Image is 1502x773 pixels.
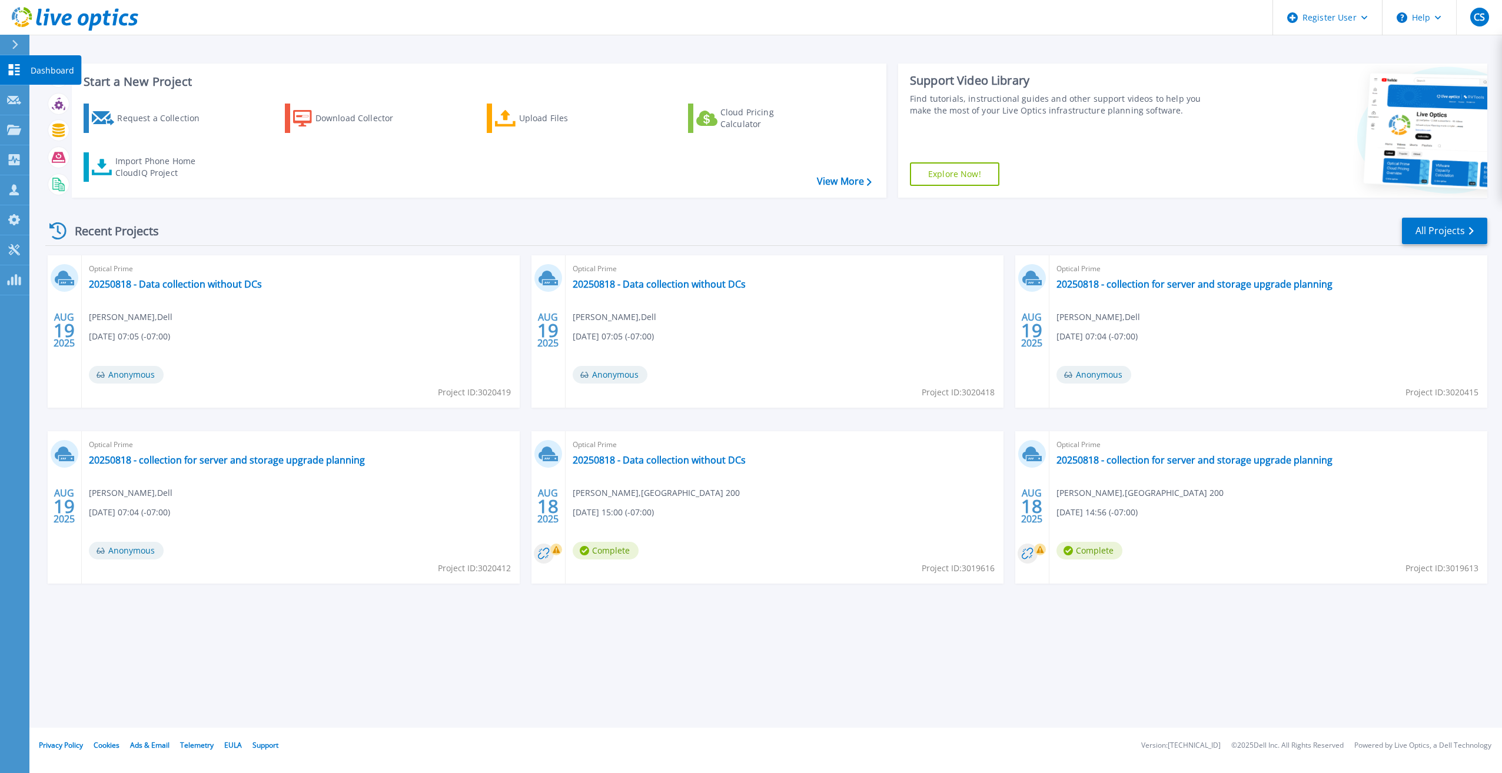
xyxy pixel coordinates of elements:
[1021,325,1042,335] span: 19
[53,485,75,528] div: AUG 2025
[1056,366,1131,384] span: Anonymous
[573,438,996,451] span: Optical Prime
[910,162,999,186] a: Explore Now!
[180,740,214,750] a: Telemetry
[573,262,996,275] span: Optical Prime
[1021,309,1043,352] div: AUG 2025
[910,73,1214,88] div: Support Video Library
[438,562,511,575] span: Project ID: 3020412
[1056,278,1332,290] a: 20250818 - collection for server and storage upgrade planning
[537,325,559,335] span: 19
[1056,311,1140,324] span: [PERSON_NAME] , Dell
[537,501,559,511] span: 18
[1402,218,1487,244] a: All Projects
[45,216,175,245] div: Recent Projects
[1056,487,1224,499] span: [PERSON_NAME] , [GEOGRAPHIC_DATA] 200
[89,262,513,275] span: Optical Prime
[31,55,74,86] p: Dashboard
[89,454,365,466] a: 20250818 - collection for server and storage upgrade planning
[315,106,410,130] div: Download Collector
[115,155,207,179] div: Import Phone Home CloudIQ Project
[53,309,75,352] div: AUG 2025
[519,106,613,130] div: Upload Files
[1231,742,1344,749] li: © 2025 Dell Inc. All Rights Reserved
[573,454,746,466] a: 20250818 - Data collection without DCs
[130,740,170,750] a: Ads & Email
[573,487,740,499] span: [PERSON_NAME] , [GEOGRAPHIC_DATA] 200
[1056,330,1138,343] span: [DATE] 07:04 (-07:00)
[89,506,170,519] span: [DATE] 07:04 (-07:00)
[89,542,164,559] span: Anonymous
[1021,485,1043,528] div: AUG 2025
[117,106,211,130] div: Request a Collection
[54,501,75,511] span: 19
[84,75,871,88] h3: Start a New Project
[573,542,639,559] span: Complete
[285,104,416,133] a: Download Collector
[89,330,170,343] span: [DATE] 07:05 (-07:00)
[1056,454,1332,466] a: 20250818 - collection for server and storage upgrade planning
[573,278,746,290] a: 20250818 - Data collection without DCs
[438,386,511,399] span: Project ID: 3020419
[1056,438,1480,451] span: Optical Prime
[573,506,654,519] span: [DATE] 15:00 (-07:00)
[224,740,242,750] a: EULA
[910,93,1214,116] div: Find tutorials, instructional guides and other support videos to help you make the most of your L...
[89,311,172,324] span: [PERSON_NAME] , Dell
[84,104,215,133] a: Request a Collection
[573,330,654,343] span: [DATE] 07:05 (-07:00)
[487,104,618,133] a: Upload Files
[537,485,559,528] div: AUG 2025
[54,325,75,335] span: 19
[252,740,278,750] a: Support
[922,562,995,575] span: Project ID: 3019616
[39,740,83,750] a: Privacy Policy
[94,740,119,750] a: Cookies
[573,311,656,324] span: [PERSON_NAME] , Dell
[1056,262,1480,275] span: Optical Prime
[1056,506,1138,519] span: [DATE] 14:56 (-07:00)
[1141,742,1221,749] li: Version: [TECHNICAL_ID]
[89,366,164,384] span: Anonymous
[720,106,815,130] div: Cloud Pricing Calculator
[688,104,819,133] a: Cloud Pricing Calculator
[1405,562,1478,575] span: Project ID: 3019613
[89,487,172,499] span: [PERSON_NAME] , Dell
[817,176,872,187] a: View More
[1354,742,1491,749] li: Powered by Live Optics, a Dell Technology
[573,366,647,384] span: Anonymous
[1405,386,1478,399] span: Project ID: 3020415
[89,278,262,290] a: 20250818 - Data collection without DCs
[537,309,559,352] div: AUG 2025
[922,386,995,399] span: Project ID: 3020418
[1021,501,1042,511] span: 18
[89,438,513,451] span: Optical Prime
[1056,542,1122,559] span: Complete
[1474,12,1485,22] span: CS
